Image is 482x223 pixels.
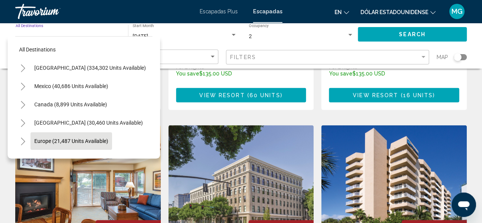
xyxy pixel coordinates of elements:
button: [GEOGRAPHIC_DATA] (30,460 units available) [30,114,147,132]
button: Menú de usuario [447,3,467,19]
p: $135.00 USD [176,71,253,77]
span: [GEOGRAPHIC_DATA] (334,302 units available) [34,65,146,71]
span: Filters [230,54,256,60]
button: Canada (8,899 units available) [30,96,111,113]
button: Toggle United States (334,302 units available) [15,60,30,75]
button: View Resort(60 units) [176,88,306,102]
a: Travorium [15,4,192,19]
span: 2 [249,33,252,39]
button: Toggle Europe (21,487 units available) [15,133,30,149]
span: Search [399,32,426,38]
button: Toggle Mexico (40,686 units available) [15,79,30,94]
button: [GEOGRAPHIC_DATA] (334,302 units available) [30,59,150,77]
button: Europe (21,487 units available) [30,132,112,150]
button: Filter [226,50,429,65]
button: Search [358,27,467,41]
button: View Resort(16 units) [329,88,459,102]
span: Mexico (40,686 units available) [34,83,108,89]
button: Australia (2,144 units available) [30,151,114,168]
span: View Resort [353,92,398,98]
button: Toggle Australia (2,144 units available) [15,152,30,167]
font: en [335,9,342,15]
button: Toggle Canada (8,899 units available) [15,97,30,112]
span: You save [176,71,199,77]
span: All destinations [19,47,56,53]
iframe: Botón para iniciar la ventana de mensajería [452,193,476,217]
span: ( ) [245,92,282,98]
button: All destinations [15,41,152,58]
a: Escapadas Plus [200,8,238,14]
font: Dólar estadounidense [360,9,428,15]
button: Toggle Caribbean & Atlantic Islands (30,460 units available) [15,115,30,130]
button: Cambiar idioma [335,6,349,18]
span: View Resort [199,92,245,98]
p: $135.00 USD [329,71,405,77]
button: Mexico (40,686 units available) [30,77,112,95]
a: Escapadas [253,8,282,14]
span: ( ) [398,92,435,98]
span: [GEOGRAPHIC_DATA] (30,460 units available) [34,120,143,126]
span: Map [437,52,448,63]
font: MG [452,7,463,15]
span: 16 units [403,92,433,98]
span: Canada (8,899 units available) [34,101,107,107]
span: You save [329,71,352,77]
button: Cambiar moneda [360,6,436,18]
span: Europe (21,487 units available) [34,138,108,144]
span: 60 units [250,92,280,98]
